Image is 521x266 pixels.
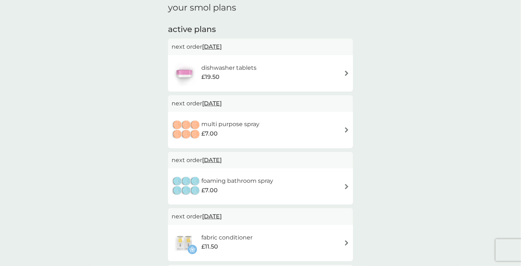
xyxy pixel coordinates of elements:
span: [DATE] [202,40,222,54]
h6: dishwasher tablets [201,63,257,73]
span: [DATE] [202,209,222,223]
span: £7.00 [201,129,218,138]
span: £11.50 [201,242,218,251]
p: next order [172,212,349,221]
p: next order [172,42,349,52]
img: arrow right [344,70,349,76]
img: arrow right [344,240,349,246]
span: [DATE] [202,96,222,110]
h1: your smol plans [168,3,353,13]
p: next order [172,99,349,108]
img: foaming bathroom spray [172,174,201,199]
span: £7.00 [201,186,218,195]
h2: active plans [168,24,353,35]
h6: fabric conditioner [201,233,253,242]
img: dishwasher tablets [172,61,197,86]
h6: multi purpose spray [201,120,259,129]
img: fabric conditioner [172,230,197,256]
span: £19.50 [201,72,220,82]
img: arrow right [344,184,349,189]
img: multi purpose spray [172,117,201,143]
span: [DATE] [202,153,222,167]
h6: foaming bathroom spray [201,176,273,186]
img: arrow right [344,127,349,133]
p: next order [172,156,349,165]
